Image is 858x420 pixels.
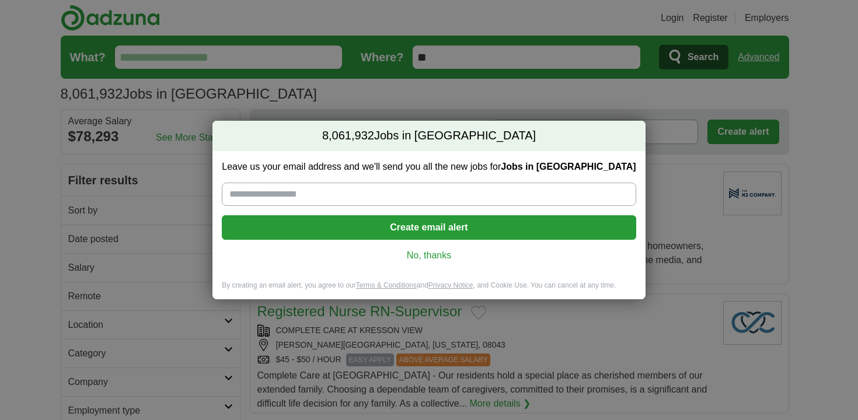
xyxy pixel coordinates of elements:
a: Privacy Notice [428,281,473,289]
label: Leave us your email address and we'll send you all the new jobs for [222,160,636,173]
a: No, thanks [231,249,626,262]
strong: Jobs in [GEOGRAPHIC_DATA] [501,162,636,171]
span: 8,061,932 [322,128,374,144]
h2: Jobs in [GEOGRAPHIC_DATA] [212,121,645,151]
a: Terms & Conditions [356,281,417,289]
button: Create email alert [222,215,636,240]
div: By creating an email alert, you agree to our and , and Cookie Use. You can cancel at any time. [212,281,645,300]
